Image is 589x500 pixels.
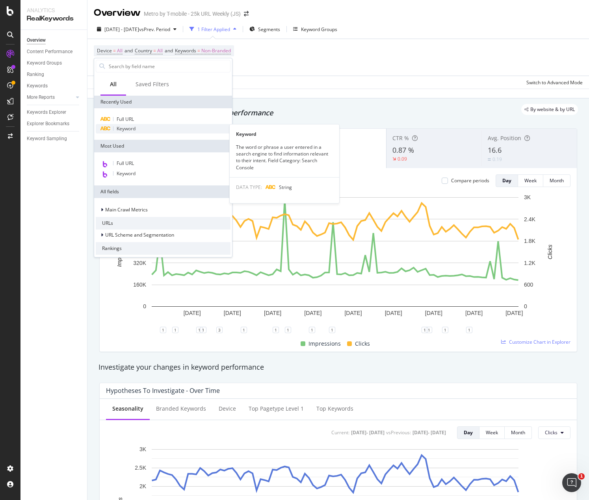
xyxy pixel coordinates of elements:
[273,327,279,333] div: 1
[94,23,180,35] button: [DATE] - [DATE]vsPrev. Period
[156,405,206,413] div: Branded Keywords
[492,156,502,163] div: 0.19
[309,327,315,333] div: 1
[201,45,231,56] span: Non-Branded
[27,36,82,44] a: Overview
[110,80,117,88] div: All
[545,429,557,436] span: Clicks
[144,10,241,18] div: Metro by T-mobile - 25k URL Weekly (JS)
[160,327,166,333] div: 1
[96,217,230,230] div: URLs
[94,96,232,108] div: Recently Used
[524,303,527,309] text: 0
[488,158,491,161] img: Equal
[106,387,220,394] div: Hypotheses to Investigate - Over Time
[511,429,525,436] div: Month
[244,11,249,17] div: arrow-right-arrow-left
[526,79,583,86] div: Switch to Advanced Mode
[219,405,236,413] div: Device
[105,206,148,213] span: Main Crawl Metrics
[117,160,134,167] span: Full URL
[230,131,339,137] div: Keyword
[27,70,44,79] div: Ranking
[488,145,502,155] span: 16.6
[98,362,578,372] div: Investigate your changes in keyword performance
[94,6,141,20] div: Overview
[153,47,156,54] span: =
[486,429,498,436] div: Week
[524,216,535,222] text: 2.4K
[106,193,565,330] svg: A chart.
[94,140,232,152] div: Most Used
[426,327,432,333] div: 1
[524,177,537,184] div: Week
[442,327,448,333] div: 1
[27,82,82,90] a: Keywords
[230,144,339,171] div: The word or phrase a user entered in a search engine to find information relevant to their intent...
[398,156,407,162] div: 0.09
[386,429,411,436] div: vs Previous :
[216,327,223,333] div: 3
[184,310,201,316] text: [DATE]
[524,260,535,266] text: 1.2K
[27,108,82,117] a: Keywords Explorer
[524,194,531,200] text: 3K
[392,134,409,142] span: CTR %
[285,327,291,333] div: 1
[479,426,505,439] button: Week
[172,327,178,333] div: 1
[117,125,136,132] span: Keyword
[505,426,532,439] button: Month
[117,45,123,56] span: All
[27,120,82,128] a: Explorer Bookmarks
[27,93,74,102] a: More Reports
[105,231,174,238] span: URL Scheme and Segmentation
[117,116,134,122] span: Full URL
[502,177,511,184] div: Day
[329,327,335,333] div: 1
[224,310,241,316] text: [DATE]
[27,6,81,14] div: Analytics
[521,104,578,115] div: legacy label
[538,426,570,439] button: Clicks
[27,135,67,143] div: Keyword Sampling
[392,145,414,155] span: 0.87 %
[509,339,570,345] span: Customize Chart in Explorer
[264,310,281,316] text: [DATE]
[135,465,146,471] text: 2.5K
[425,310,442,316] text: [DATE]
[27,135,82,143] a: Keyword Sampling
[316,405,353,413] div: Top Keywords
[344,310,362,316] text: [DATE]
[143,303,146,309] text: 0
[465,310,483,316] text: [DATE]
[524,238,535,244] text: 1.8K
[355,339,370,348] span: Clicks
[27,59,82,67] a: Keyword Groups
[113,47,116,54] span: =
[27,14,81,23] div: RealKeywords
[422,327,428,333] div: 1
[543,174,570,187] button: Month
[136,80,169,88] div: Saved Filters
[133,281,146,288] text: 160K
[385,310,402,316] text: [DATE]
[139,446,147,452] text: 3K
[139,26,170,33] span: vs Prev. Period
[451,177,489,184] div: Compare periods
[246,23,283,35] button: Segments
[196,327,203,333] div: 1
[518,174,543,187] button: Week
[301,26,337,33] div: Keyword Groups
[197,47,200,54] span: =
[304,310,321,316] text: [DATE]
[578,473,585,480] span: 1
[117,170,136,177] span: Keyword
[236,184,262,191] span: DATA TYPE:
[562,473,581,492] iframe: Intercom live chat
[241,327,247,333] div: 1
[27,36,46,44] div: Overview
[135,47,152,54] span: Country
[197,26,230,33] div: 1 Filter Applied
[186,23,240,35] button: 1 Filter Applied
